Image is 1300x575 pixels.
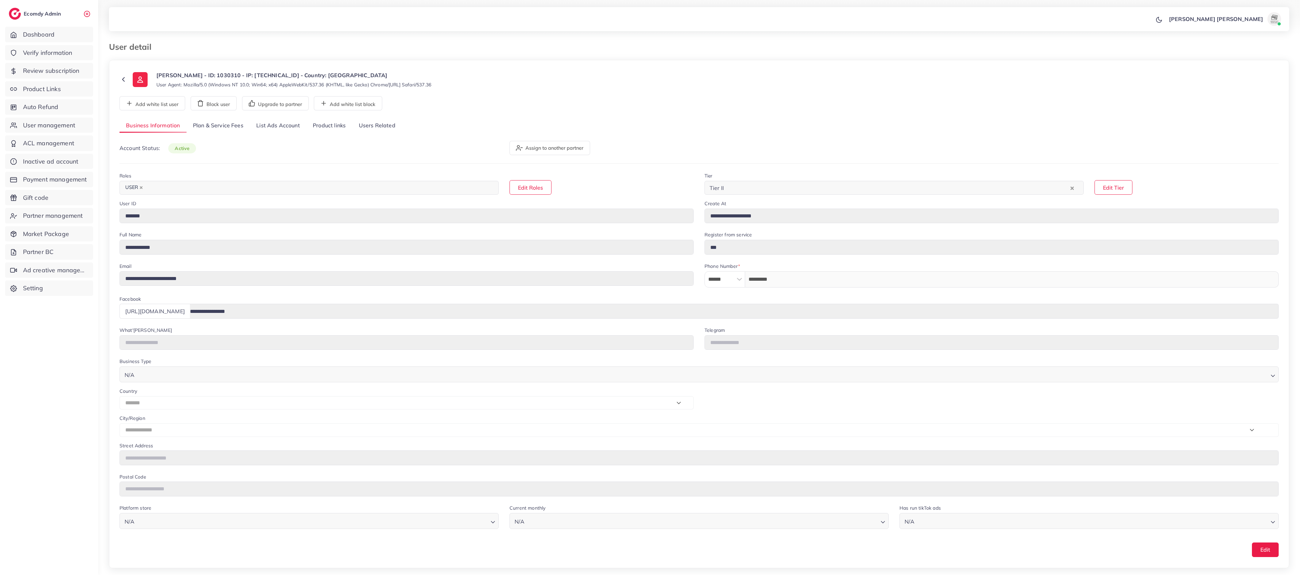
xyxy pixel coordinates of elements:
a: Business Information [120,119,187,133]
span: Payment management [23,175,87,184]
button: Add white list block [314,96,382,110]
span: Product Links [23,85,61,93]
span: Partner management [23,211,83,220]
span: User management [23,121,75,130]
div: Search for option [510,513,889,529]
label: Full Name [120,231,142,238]
span: Setting [23,284,43,293]
button: Edit Roles [510,180,551,195]
label: Telegram [705,327,725,334]
p: Account Status: [120,144,196,152]
div: Search for option [900,513,1279,529]
label: City/Region [120,415,145,422]
input: Search for option [136,515,488,527]
input: Search for option [526,515,878,527]
label: Current monthly [510,505,545,511]
span: Review subscription [23,66,80,75]
button: Add white list user [120,96,185,110]
label: Has run tikTok ads [900,505,941,511]
a: Payment management [5,172,93,187]
span: Ad creative management [23,266,88,275]
span: active [168,143,196,153]
div: [URL][DOMAIN_NAME] [120,304,190,318]
p: [PERSON_NAME] [PERSON_NAME] [1169,15,1263,23]
span: Auto Refund [23,103,59,111]
small: User Agent: Mozilla/5.0 (Windows NT 10.0; Win64; x64) AppleWebKit/537.36 (KHTML, like Gecko) Chro... [156,81,431,88]
label: Create At [705,200,726,207]
label: Phone Number [705,263,740,270]
a: Product Links [5,81,93,97]
label: Tier [705,172,713,179]
span: USER [122,183,146,192]
span: N/A [123,517,136,527]
button: Assign to another partner [510,141,590,155]
label: User ID [120,200,136,207]
span: ACL management [23,139,74,148]
button: Upgrade to partner [242,96,309,110]
h2: Ecomdy Admin [24,10,63,17]
span: N/A [123,370,136,380]
label: Business Type [120,358,151,365]
a: Product links [306,119,352,133]
label: Platform store [120,505,151,511]
span: N/A [513,517,526,527]
button: Deselect USER [139,186,143,189]
a: Inactive ad account [5,154,93,169]
button: Edit Tier [1095,180,1132,195]
button: Block user [191,96,237,110]
a: Setting [5,280,93,296]
label: What'[PERSON_NAME] [120,327,172,334]
span: Inactive ad account [23,157,79,166]
span: Verify information [23,48,72,57]
div: Search for option [120,181,499,195]
a: Verify information [5,45,93,61]
a: Plan & Service Fees [187,119,250,133]
label: Country [120,388,137,395]
a: Ad creative management [5,262,93,278]
a: User management [5,118,93,133]
label: Email [120,263,131,270]
div: Search for option [120,513,499,529]
a: [PERSON_NAME] [PERSON_NAME]avatar [1165,12,1284,26]
label: Postal Code [120,473,146,480]
label: Register from service [705,231,752,238]
a: Partner BC [5,244,93,260]
label: Roles [120,172,131,179]
span: Tier II [708,183,725,193]
a: Partner management [5,208,93,223]
a: ACL management [5,135,93,151]
input: Search for option [726,183,1069,193]
a: Gift code [5,190,93,206]
a: Market Package [5,226,93,242]
button: Edit [1252,542,1279,557]
img: avatar [1267,12,1281,26]
span: Gift code [23,193,48,202]
img: logo [9,8,21,20]
input: Search for option [136,368,1268,380]
span: N/A [903,517,916,527]
a: List Ads Account [250,119,306,133]
h3: User detail [109,42,157,52]
a: logoEcomdy Admin [9,8,63,20]
label: Facebook [120,296,141,302]
span: Dashboard [23,30,55,39]
input: Search for option [147,183,490,193]
label: Street Address [120,442,153,449]
span: Partner BC [23,248,54,256]
a: Auto Refund [5,99,93,115]
a: Users Related [352,119,402,133]
div: Search for option [705,181,1084,195]
div: Search for option [120,366,1279,382]
p: [PERSON_NAME] - ID: 1030310 - IP: [TECHNICAL_ID] - Country: [GEOGRAPHIC_DATA] [156,71,431,79]
a: Dashboard [5,27,93,42]
input: Search for option [916,515,1268,527]
span: Market Package [23,230,69,238]
a: Review subscription [5,63,93,79]
button: Clear Selected [1070,184,1074,192]
img: ic-user-info.36bf1079.svg [133,72,148,87]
